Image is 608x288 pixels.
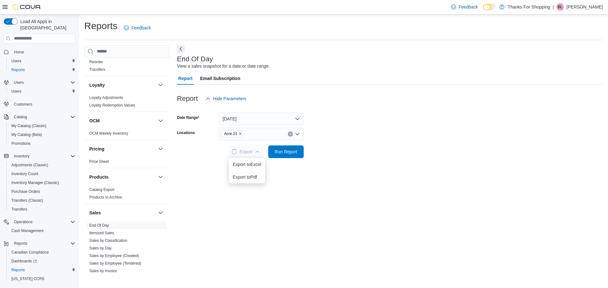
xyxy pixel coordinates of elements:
[459,4,478,10] span: Feedback
[1,218,78,226] button: Operations
[9,122,75,130] span: My Catalog (Classic)
[131,25,151,31] span: Feedback
[89,195,122,200] span: Products to Archive
[11,228,43,233] span: Cash Management
[6,65,78,74] button: Reports
[9,275,47,283] a: [US_STATE] CCRS
[275,149,297,155] span: Run Report
[89,210,101,216] h3: Sales
[9,266,75,274] span: Reports
[11,79,75,86] span: Users
[9,266,27,274] a: Reports
[232,145,260,158] span: Export
[11,162,48,168] span: Adjustments (Classic)
[553,3,554,11] p: |
[84,186,169,204] div: Products
[1,152,78,161] button: Inventory
[9,122,49,130] a: My Catalog (Classic)
[9,170,75,178] span: Inventory Count
[11,218,75,226] span: Operations
[177,130,195,135] label: Locations
[89,269,117,273] a: Sales by Invoice
[11,189,40,194] span: Purchase Orders
[84,158,169,168] div: Pricing
[14,154,29,159] span: Inventory
[89,246,112,250] a: Sales by Day
[11,113,29,121] button: Catalog
[177,55,213,63] h3: End Of Day
[9,248,75,256] span: Canadian Compliance
[6,130,78,139] button: My Catalog (Beta)
[89,82,155,88] button: Loyalty
[567,3,603,11] p: [PERSON_NAME]
[89,146,104,152] h3: Pricing
[9,88,24,95] a: Users
[84,20,117,32] h1: Reports
[9,131,45,138] a: My Catalog (Beta)
[9,140,75,147] span: Promotions
[11,240,75,247] span: Reports
[6,87,78,96] button: Users
[213,95,246,102] span: Hide Parameters
[6,257,78,266] a: Dashboards
[295,132,300,137] button: Open list of options
[11,207,27,212] span: Transfers
[177,63,270,70] div: View a sales snapshot for a date or date range.
[11,100,75,108] span: Customers
[6,205,78,214] button: Transfers
[1,113,78,121] button: Catalog
[224,131,237,137] span: Acre 21
[6,248,78,257] button: Canadian Compliance
[6,226,78,235] button: Cash Management
[89,159,109,164] a: Price Sheet
[11,101,35,108] a: Customers
[233,162,261,167] span: Export to Excel
[11,113,75,121] span: Catalog
[9,227,75,235] span: Cash Management
[9,66,27,74] a: Reports
[177,115,199,120] label: Date Range
[89,60,103,64] a: Reorder
[11,218,35,226] button: Operations
[13,4,41,10] img: Cova
[11,240,30,247] button: Reports
[1,78,78,87] button: Users
[9,197,75,204] span: Transfers (Classic)
[200,72,240,85] span: Email Subscription
[11,48,27,56] a: Home
[229,158,265,171] button: Export toExcel
[157,173,164,181] button: Products
[9,179,61,187] a: Inventory Manager (Classic)
[219,113,304,125] button: [DATE]
[6,274,78,283] button: [US_STATE] CCRS
[157,145,164,153] button: Pricing
[9,257,75,265] span: Dashboards
[84,130,169,140] div: OCM
[89,261,141,266] span: Sales by Employee (Tendered)
[1,239,78,248] button: Reports
[89,223,109,228] a: End Of Day
[89,131,128,136] span: OCM Weekly Inventory
[9,205,75,213] span: Transfers
[203,92,249,105] button: Hide Parameters
[89,174,155,180] button: Products
[14,50,24,55] span: Home
[11,250,49,255] span: Canadian Compliance
[89,95,123,100] span: Loyalty Adjustments
[89,187,114,192] a: Catalog Export
[6,169,78,178] button: Inventory Count
[89,67,105,72] a: Transfers
[6,57,78,65] button: Users
[89,103,135,107] a: Loyalty Redemption Values
[1,100,78,109] button: Customers
[157,209,164,217] button: Sales
[229,171,265,183] button: Export toPdf
[288,132,293,137] button: Clear input
[89,187,114,192] span: Catalog Export
[14,241,27,246] span: Reports
[11,276,44,281] span: [US_STATE] CCRS
[9,57,75,65] span: Users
